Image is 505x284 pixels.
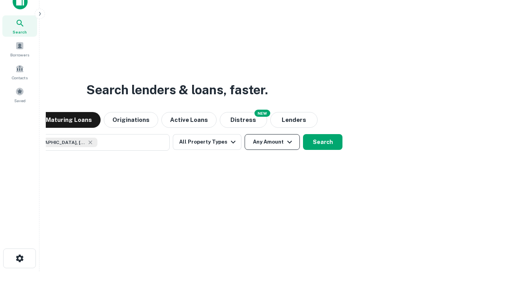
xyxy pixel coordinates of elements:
a: Search [2,15,37,37]
button: Lenders [270,112,318,128]
span: Saved [14,97,26,104]
h3: Search lenders & loans, faster. [86,80,268,99]
span: Contacts [12,75,28,81]
span: Search [13,29,27,35]
iframe: Chat Widget [466,221,505,259]
button: Originations [104,112,158,128]
span: [GEOGRAPHIC_DATA], [GEOGRAPHIC_DATA], [GEOGRAPHIC_DATA] [26,139,86,146]
button: Maturing Loans [37,112,101,128]
a: Saved [2,84,37,105]
button: Any Amount [245,134,300,150]
button: [GEOGRAPHIC_DATA], [GEOGRAPHIC_DATA], [GEOGRAPHIC_DATA] [12,134,170,151]
button: Active Loans [161,112,217,128]
div: NEW [254,110,270,117]
span: Borrowers [10,52,29,58]
button: All Property Types [173,134,241,150]
button: Search distressed loans with lien and other non-mortgage details. [220,112,267,128]
a: Borrowers [2,38,37,60]
a: Contacts [2,61,37,82]
button: Search [303,134,342,150]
